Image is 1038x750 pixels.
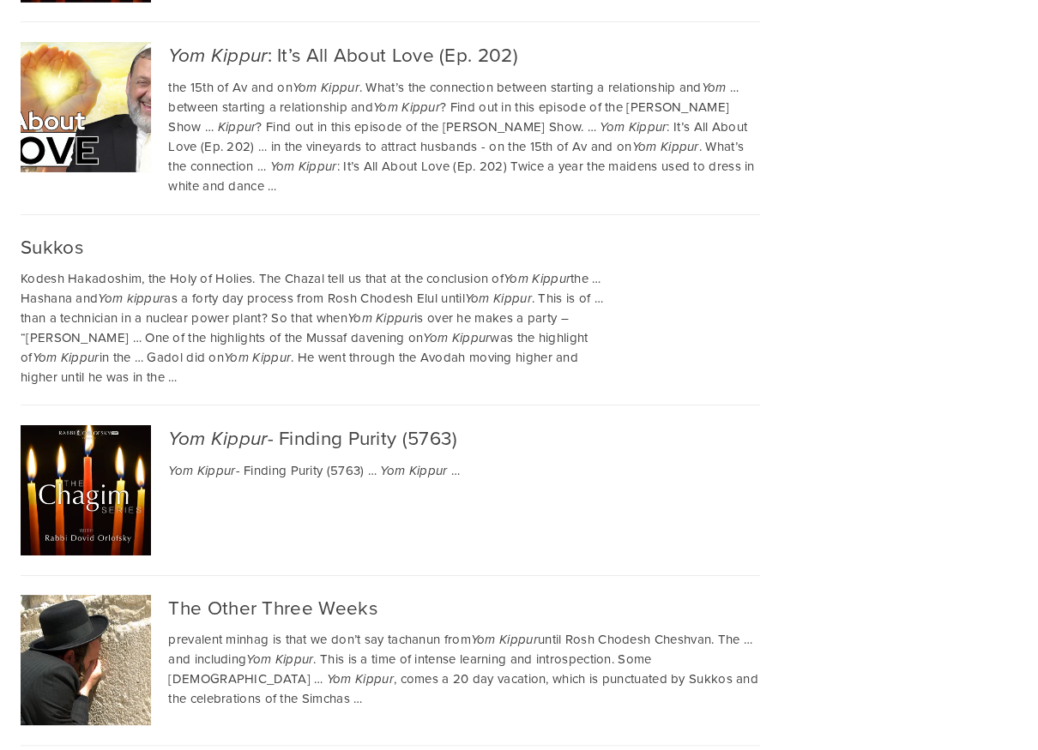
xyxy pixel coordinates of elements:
[98,291,123,306] em: Yom
[451,460,460,478] span: …
[168,367,177,385] span: …
[588,117,596,135] span: …
[401,99,440,115] em: Kippur
[628,119,667,135] em: Kippur
[327,671,352,687] em: Yom
[33,350,57,365] em: Yom
[168,156,754,194] span: : It’s All About Love (Ep. 202) Twice a year the maidens used to dress in white and dance
[600,119,625,135] em: Yom
[252,350,291,365] em: Kippur
[258,136,267,154] span: …
[168,427,205,450] em: Yom
[224,350,249,365] em: Yom
[168,41,760,68] div: : It’s All About Love (Ep. 202)
[270,159,295,174] em: Yom
[21,268,588,286] span: Kodesh Hakadoshim, the Holy of Holies. The Chazal tell us that at the conclusion of the
[257,156,266,174] span: …
[211,427,268,450] em: Kippur
[275,651,314,667] em: Kippur
[376,310,414,326] em: Kippur
[532,271,570,286] em: Kippur
[197,463,236,478] em: Kippur
[353,688,362,706] span: …
[168,77,726,95] span: the 15th of Av and on . What’s the connection between starting a relationship and
[661,139,699,154] em: Kippur
[493,291,532,306] em: Kippur
[21,233,613,258] div: Sukkos
[293,80,317,95] em: Yom
[21,21,760,213] div: Yom Kippur: It’s All About Love (Ep. 202) the 15th of Av and onYom Kippur. What’s the connection ...
[168,463,193,478] em: Yom
[133,327,142,345] span: …
[61,350,100,365] em: Kippur
[592,268,600,286] span: …
[168,594,760,619] div: The Other Three Weeks
[268,176,276,194] span: …
[218,117,584,135] span: ? Find out in this episode of the [PERSON_NAME] Show.
[218,119,256,135] em: Kippur
[246,651,271,667] em: Yom
[21,213,760,405] div: Sukkos Kodesh Hakadoshim, the Holy of Holies. The Chazal tell us that at the conclusion ofYom Kip...
[408,463,447,478] em: Kippur
[168,669,757,706] span: , comes a 20 day vacation, which is punctuated by Sukkos and the celebrations of the Simchas
[631,139,656,154] em: Yom
[168,424,760,451] div: - Finding Purity (5763)
[135,347,143,365] span: …
[21,327,588,365] span: One of the highlights of the Mussaf davening on was the highlight of in the
[21,308,569,345] span: than a technician in a nuclear power plant? So that when is over he makes a party – “[PERSON_NAME]
[730,77,739,95] span: …
[168,97,729,135] span: between starting a relationship and ? Find out in this episode of the [PERSON_NAME] Show
[168,629,739,647] span: prevalent minhag is that we don’t say tachanun from until Rosh Chodesh Cheshvan. The
[347,310,372,326] em: Yom
[168,136,743,174] span: in the vineyards to attract husbands - on the 15th of Av and on . What’s the connection
[168,460,364,478] span: - Finding Purity (5763)
[321,80,359,95] em: Kippur
[504,271,528,286] em: Yom
[368,460,377,478] span: …
[314,669,323,687] span: …
[168,649,651,687] span: and including . This is a time of intense learning and introspection. Some [DEMOGRAPHIC_DATA]
[21,288,590,306] span: Hashana and as a forty day process from Rosh Chodesh Elul until . This is of
[21,347,578,385] span: Gadol did on . He went through the Avodah moving higher and higher until he was in the
[380,463,405,478] em: Yom
[499,632,538,647] em: Kippur
[471,632,496,647] em: Yom
[299,159,337,174] em: Kippur
[594,288,603,306] span: …
[21,404,760,573] div: Yom Kippur- Finding Purity (5763) Yom Kippur- Finding Purity (5763) … Yom Kippur …
[744,629,752,647] span: …
[211,44,268,67] em: Kippur
[465,291,490,306] em: Yom
[355,671,394,687] em: Kippur
[205,117,214,135] span: …
[423,330,448,345] em: Yom
[701,80,726,95] em: Yom
[21,574,760,744] div: The Other Three Weeks prevalent minhag is that we don’t say tachanun fromYom Kippuruntil Rosh Cho...
[127,291,165,306] em: kippur
[451,330,490,345] em: Kippur
[168,44,205,67] em: Yom
[373,99,398,115] em: Yom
